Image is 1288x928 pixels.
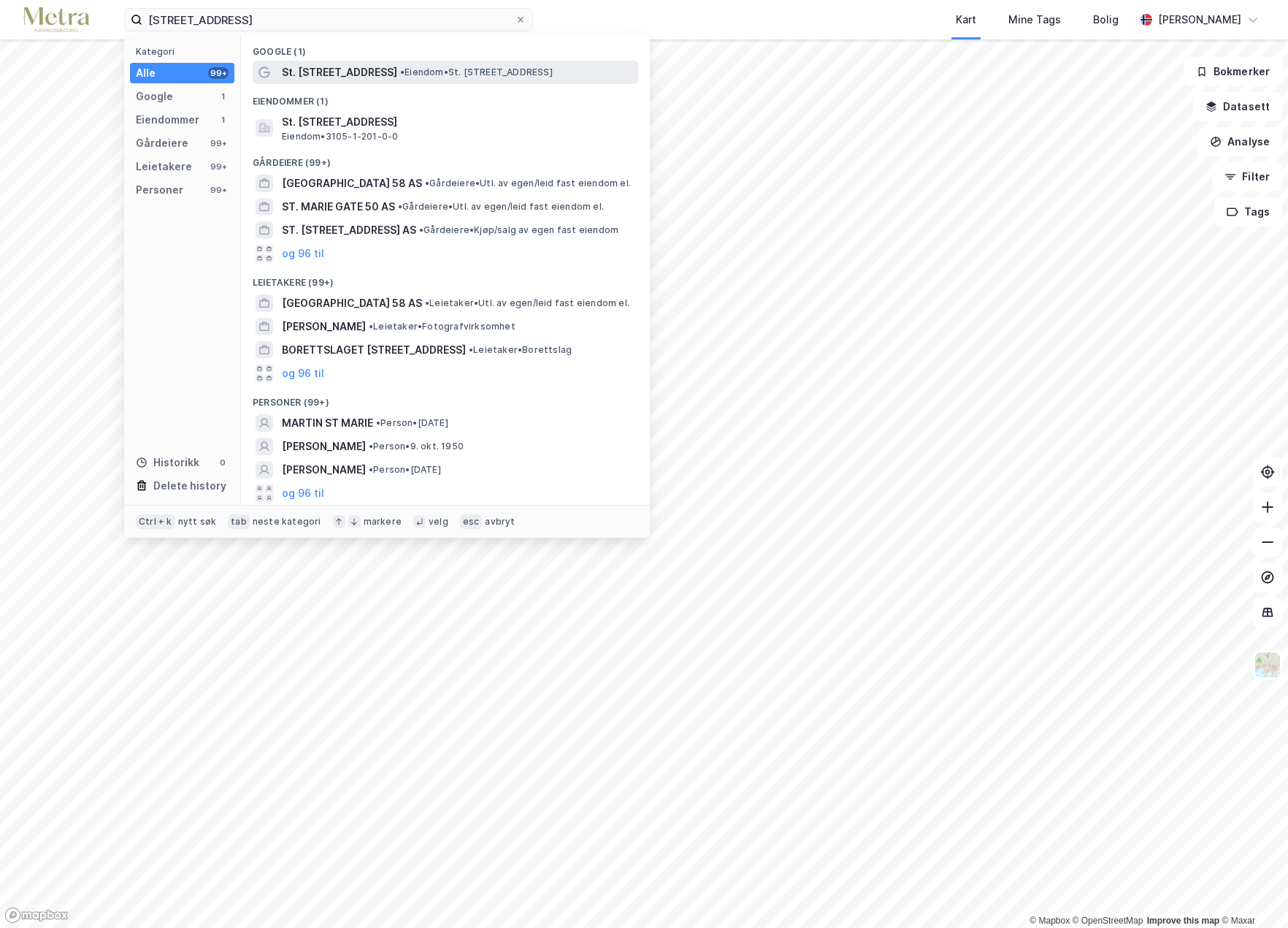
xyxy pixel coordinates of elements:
[398,201,402,212] span: •
[282,113,632,131] span: St. [STREET_ADDRESS]
[282,414,373,432] span: MARTIN ST MARIE
[241,145,650,172] div: Gårdeiere (99+)
[136,88,173,105] div: Google
[956,11,976,28] div: Kart
[364,516,402,528] div: markere
[1008,11,1061,28] div: Mine Tags
[376,417,380,428] span: •
[1030,916,1070,926] a: Mapbox
[282,341,466,359] span: BORETTSLAGET [STREET_ADDRESS]
[1197,127,1282,156] button: Analyse
[369,321,373,332] span: •
[153,477,226,495] div: Delete history
[136,64,156,82] div: Alle
[419,224,618,236] span: Gårdeiere • Kjøp/salg av egen fast eiendom
[369,464,441,476] span: Person • [DATE]
[425,297,629,309] span: Leietaker • Utl. av egen/leid fast eiendom el.
[208,137,229,149] div: 99+
[4,907,69,924] a: Mapbox homepage
[1215,858,1288,928] div: Kontrollprogram for chat
[425,297,429,308] span: •
[241,84,650,110] div: Eiendommer (1)
[485,516,515,528] div: avbryt
[136,46,234,57] div: Kategori
[241,265,650,292] div: Leietakere (99+)
[282,294,422,312] span: [GEOGRAPHIC_DATA] 58 AS
[1212,162,1282,191] button: Filter
[136,158,192,175] div: Leietakere
[282,438,366,455] span: [PERSON_NAME]
[1093,11,1119,28] div: Bolig
[253,516,321,528] div: neste kategori
[136,181,183,199] div: Personer
[1184,57,1282,86] button: Bokmerker
[208,184,229,196] div: 99+
[136,454,199,471] div: Historikk
[282,484,324,502] button: og 96 til
[369,321,515,332] span: Leietaker • Fotografvirksomhet
[282,198,395,216] span: ST. MARIE GATE 50 AS
[1214,197,1282,227] button: Tags
[178,516,217,528] div: nytt søk
[282,245,324,262] button: og 96 til
[282,365,324,382] button: og 96 til
[429,516,448,528] div: velg
[469,344,572,356] span: Leietaker • Borettslag
[369,464,373,475] span: •
[282,175,422,192] span: [GEOGRAPHIC_DATA] 58 AS
[282,318,366,335] span: [PERSON_NAME]
[369,441,464,452] span: Person • 9. okt. 1950
[469,344,473,355] span: •
[1158,11,1241,28] div: [PERSON_NAME]
[282,221,416,239] span: ST. [STREET_ADDRESS] AS
[1073,916,1143,926] a: OpenStreetMap
[425,178,631,189] span: Gårdeiere • Utl. av egen/leid fast eiendom el.
[23,7,89,33] img: metra-logo.256734c3b2bbffee19d4.png
[217,457,229,468] div: 0
[369,441,373,452] span: •
[400,66,405,77] span: •
[398,201,604,213] span: Gårdeiere • Utl. av egen/leid fast eiendom el.
[376,417,448,429] span: Person • [DATE]
[425,178,429,189] span: •
[460,514,483,529] div: esc
[1215,858,1288,928] iframe: Chat Widget
[400,66,553,78] span: Eiendom • St. [STREET_ADDRESS]
[208,161,229,172] div: 99+
[217,91,229,102] div: 1
[282,64,397,81] span: St. [STREET_ADDRESS]
[136,111,199,129] div: Eiendommer
[241,34,650,61] div: Google (1)
[1147,916,1219,926] a: Improve this map
[282,461,366,479] span: [PERSON_NAME]
[142,9,515,31] input: Søk på adresse, matrikkel, gårdeiere, leietakere eller personer
[241,385,650,411] div: Personer (99+)
[208,67,229,79] div: 99+
[217,114,229,126] div: 1
[136,134,188,152] div: Gårdeiere
[136,514,175,529] div: Ctrl + k
[228,514,250,529] div: tab
[419,224,423,235] span: •
[1254,651,1281,679] img: Z
[1193,92,1282,121] button: Datasett
[282,131,398,142] span: Eiendom • 3105-1-201-0-0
